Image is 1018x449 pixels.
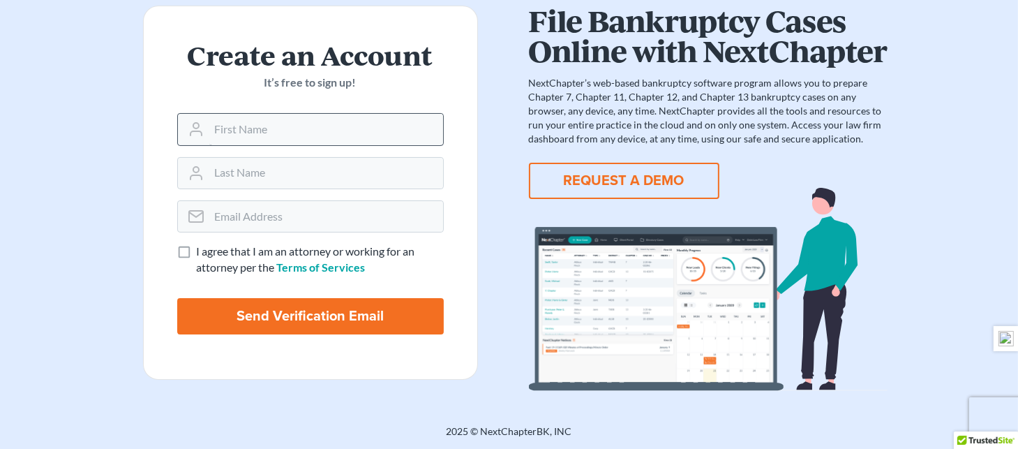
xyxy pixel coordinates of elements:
a: Terms of Services [277,260,366,274]
span: I agree that I am an attorney or working for an attorney per the [197,244,415,274]
p: NextChapter’s web-based bankruptcy software program allows you to prepare Chapter 7, Chapter 11, ... [529,76,888,146]
h2: Create an Account [177,40,444,69]
input: Last Name [209,158,443,189]
h1: File Bankruptcy Cases Online with NextChapter [529,6,888,65]
p: It’s free to sign up! [177,75,444,91]
input: First Name [209,114,443,145]
input: Send Verification Email [177,298,444,334]
input: Email Address [209,201,443,232]
button: REQUEST A DEMO [529,163,719,199]
img: dashboard-867a026336fddd4d87f0941869007d5e2a59e2bc3a7d80a2916e9f42c0117099.svg [529,188,888,391]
